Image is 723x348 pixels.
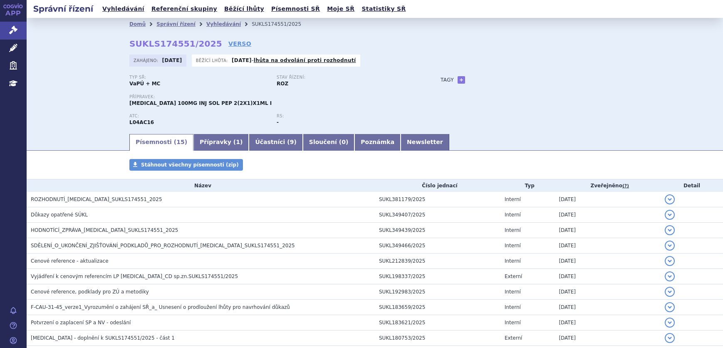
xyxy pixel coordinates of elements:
a: Vyhledávání [206,21,241,27]
td: [DATE] [555,238,661,254]
span: Interní [505,212,521,218]
strong: [DATE] [162,57,182,63]
span: 9 [290,139,294,145]
p: Stav řízení: [277,75,416,80]
td: [DATE] [555,315,661,331]
h3: Tagy [441,75,454,85]
abbr: (?) [622,183,629,189]
td: [DATE] [555,300,661,315]
td: [DATE] [555,254,661,269]
a: Vyhledávání [100,3,147,15]
a: Domů [129,21,146,27]
button: detail [665,210,675,220]
span: Interní [505,227,521,233]
th: Detail [661,179,723,192]
td: [DATE] [555,192,661,207]
strong: SUKLS174551/2025 [129,39,222,49]
strong: GUSELKUMAB [129,119,154,125]
strong: [DATE] [232,57,252,63]
a: Písemnosti SŘ [269,3,322,15]
span: Interní [505,258,521,264]
a: Písemnosti (15) [129,134,193,151]
span: 15 [176,139,184,145]
span: Interní [505,196,521,202]
strong: VaPÚ + MC [129,81,160,87]
button: detail [665,225,675,235]
span: Cenové reference - aktualizace [31,258,109,264]
button: detail [665,333,675,343]
span: Vyjádření k cenovým referencím LP TREMFYA_CD sp.zn.SUKLS174551/2025 [31,273,238,279]
th: Název [27,179,375,192]
td: SUKL180753/2025 [375,331,500,346]
td: [DATE] [555,284,661,300]
a: + [458,76,465,84]
a: VERSO [228,40,251,48]
button: detail [665,287,675,297]
span: Externí [505,273,522,279]
a: Běžící lhůty [222,3,267,15]
a: Poznámka [354,134,401,151]
span: Externí [505,335,522,341]
span: HODNOTÍCÍ_ZPRÁVA_TREMFYA_SUKLS174551_2025 [31,227,178,233]
strong: ROZ [277,81,288,87]
p: ATC: [129,114,268,119]
span: Interní [505,320,521,326]
a: Správní řízení [156,21,196,27]
td: [DATE] [555,269,661,284]
td: SUKL349407/2025 [375,207,500,223]
a: Přípravky (1) [193,134,249,151]
span: Interní [505,289,521,295]
button: detail [665,241,675,251]
span: Zahájeno: [134,57,160,64]
td: SUKL192983/2025 [375,284,500,300]
span: Potvrzení o zaplacení SP a NV - odeslání [31,320,131,326]
a: Statistiky SŘ [359,3,408,15]
th: Typ [500,179,555,192]
a: Referenční skupiny [149,3,220,15]
a: Stáhnout všechny písemnosti (zip) [129,159,243,171]
li: SUKLS174551/2025 [252,18,312,30]
p: Typ SŘ: [129,75,268,80]
td: SUKL212839/2025 [375,254,500,269]
strong: - [277,119,279,125]
th: Číslo jednací [375,179,500,192]
span: Stáhnout všechny písemnosti (zip) [141,162,239,168]
span: Tremfya - doplnění k SUKLS174551/2025 - část 1 [31,335,175,341]
span: Důkazy opatřené SÚKL [31,212,88,218]
button: detail [665,256,675,266]
a: lhůta na odvolání proti rozhodnutí [254,57,356,63]
th: Zveřejněno [555,179,661,192]
span: 1 [236,139,240,145]
td: SUKL349466/2025 [375,238,500,254]
button: detail [665,318,675,328]
p: Přípravek: [129,94,424,99]
td: [DATE] [555,207,661,223]
td: [DATE] [555,331,661,346]
span: Cenové reference, podklady pro ZÚ a metodiky [31,289,149,295]
a: Sloučení (0) [303,134,354,151]
td: SUKL183659/2025 [375,300,500,315]
a: Newsletter [401,134,449,151]
span: [MEDICAL_DATA] 100MG INJ SOL PEP 2(2X1)X1ML I [129,100,272,106]
span: Interní [505,243,521,249]
td: SUKL198337/2025 [375,269,500,284]
button: detail [665,194,675,204]
span: F-CAU-31-45_verze1_Vyrozumění o zahájení SŘ_a_ Usnesení o prodloužení lhůty pro navrhování důkazů [31,304,290,310]
td: SUKL349439/2025 [375,223,500,238]
p: RS: [277,114,416,119]
a: Účastníci (9) [249,134,302,151]
td: [DATE] [555,223,661,238]
span: ROZHODNUTÍ_TREMFYA_SUKLS174551_2025 [31,196,162,202]
span: Běžící lhůta: [196,57,230,64]
a: Moje SŘ [324,3,357,15]
span: SDĚLENÍ_O_UKONČENÍ_ZJIŠŤOVÁNÍ_PODKLADŮ_PRO_ROZHODNUTÍ_TREMFYA_SUKLS174551_2025 [31,243,295,249]
button: detail [665,302,675,312]
p: - [232,57,356,64]
span: Interní [505,304,521,310]
button: detail [665,271,675,281]
td: SUKL381179/2025 [375,192,500,207]
td: SUKL183621/2025 [375,315,500,331]
span: 0 [342,139,346,145]
h2: Správní řízení [27,3,100,15]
